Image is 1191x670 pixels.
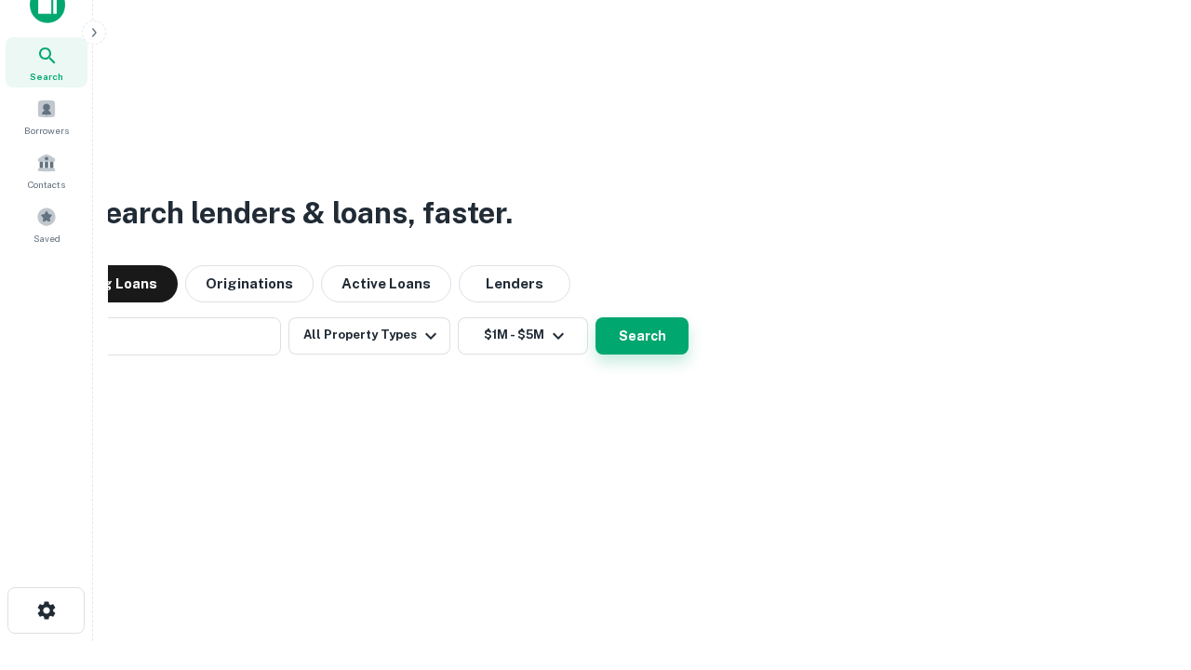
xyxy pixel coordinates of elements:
[185,265,314,302] button: Originations
[1098,521,1191,610] iframe: Chat Widget
[458,317,588,355] button: $1M - $5M
[24,123,69,138] span: Borrowers
[85,191,513,235] h3: Search lenders & loans, faster.
[30,69,63,84] span: Search
[33,231,60,246] span: Saved
[6,199,87,249] a: Saved
[6,37,87,87] a: Search
[321,265,451,302] button: Active Loans
[288,317,450,355] button: All Property Types
[6,145,87,195] a: Contacts
[28,177,65,192] span: Contacts
[595,317,689,355] button: Search
[459,265,570,302] button: Lenders
[6,91,87,141] a: Borrowers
